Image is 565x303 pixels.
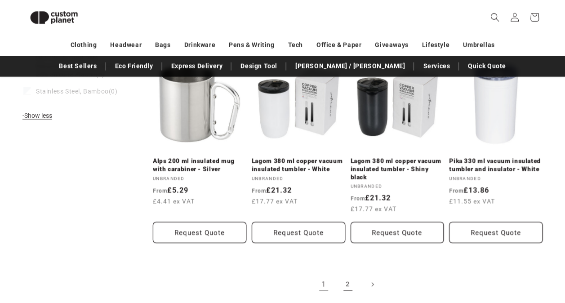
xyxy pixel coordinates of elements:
nav: Pagination [153,275,543,294]
a: Next page [362,275,382,294]
a: Alps 200 ml insulated mug with carabiner - Silver [153,157,246,173]
a: Lagom 380 ml copper vacuum insulated tumbler - Shiny black [351,157,444,181]
a: Services [418,58,454,74]
button: Request Quote [351,222,444,243]
a: Drinkware [184,37,215,53]
a: Pens & Writing [229,37,274,53]
a: Clothing [71,37,97,53]
a: Umbrellas [463,37,494,53]
a: Giveaways [375,37,408,53]
a: Eco Friendly [110,58,157,74]
a: Office & Paper [316,37,361,53]
button: Request Quote [153,222,246,243]
button: Request Quote [252,222,345,243]
span: - [22,112,24,119]
a: [PERSON_NAME] / [PERSON_NAME] [291,58,409,74]
a: Lagom 380 ml copper vacuum insulated tumbler - White [252,157,345,173]
a: Express Delivery [167,58,227,74]
img: Custom Planet [22,4,85,32]
a: Pika 330 ml vacuum insulated tumbler and insulator - White [449,157,543,173]
a: Page 2 [338,275,358,294]
a: Page 1 [314,275,334,294]
button: Show less [22,111,55,124]
a: Lifestyle [422,37,449,53]
a: Quick Quote [463,58,511,74]
a: Bags [155,37,170,53]
iframe: Chat Widget [520,260,565,303]
span: Show less [22,112,52,119]
button: Request Quote [449,222,543,243]
a: Design Tool [236,58,282,74]
a: Headwear [110,37,142,53]
summary: Search [485,8,505,27]
a: Best Sellers [54,58,101,74]
a: Tech [288,37,303,53]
